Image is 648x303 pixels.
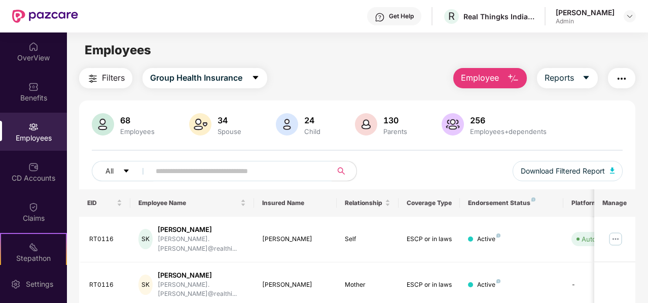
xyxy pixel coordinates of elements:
div: Platform Status [571,199,627,207]
div: RT0116 [89,280,123,290]
span: Employee Name [138,199,238,207]
button: Download Filtered Report [513,161,623,181]
img: svg+xml;base64,PHN2ZyB4bWxucz0iaHR0cDovL3d3dy53My5vcmcvMjAwMC9zdmciIHdpZHRoPSIyMSIgaGVpZ2h0PSIyMC... [28,242,39,252]
th: Relationship [337,189,399,217]
img: manageButton [607,231,624,247]
span: Employee [461,72,499,84]
div: Auto Verified [582,234,622,244]
div: [PERSON_NAME] [556,8,615,17]
img: svg+xml;base64,PHN2ZyBpZD0iU2V0dGluZy0yMHgyMCIgeG1sbnM9Imh0dHA6Ly93d3cudzMub3JnLzIwMDAvc3ZnIiB3aW... [11,279,21,289]
span: caret-down [123,167,130,176]
div: Active [477,234,500,244]
button: Group Health Insurancecaret-down [142,68,267,88]
div: Real Thingks India Private Limited [463,12,534,21]
img: svg+xml;base64,PHN2ZyBpZD0iQ2xhaW0iIHhtbG5zPSJodHRwOi8vd3d3LnczLm9yZy8yMDAwL3N2ZyIgd2lkdGg9IjIwIi... [28,202,39,212]
img: svg+xml;base64,PHN2ZyBpZD0iQmVuZWZpdHMiIHhtbG5zPSJodHRwOi8vd3d3LnczLm9yZy8yMDAwL3N2ZyIgd2lkdGg9Ij... [28,82,39,92]
th: Manage [594,189,635,217]
img: svg+xml;base64,PHN2ZyB4bWxucz0iaHR0cDovL3d3dy53My5vcmcvMjAwMC9zdmciIHdpZHRoPSIyNCIgaGVpZ2h0PSIyNC... [616,73,628,85]
span: search [332,167,351,175]
div: Admin [556,17,615,25]
th: Employee Name [130,189,254,217]
div: Active [477,280,500,290]
img: svg+xml;base64,PHN2ZyB4bWxucz0iaHR0cDovL3d3dy53My5vcmcvMjAwMC9zdmciIHdpZHRoPSI4IiBoZWlnaHQ9IjgiIH... [531,197,535,201]
img: svg+xml;base64,PHN2ZyBpZD0iRW1wbG95ZWVzIiB4bWxucz0iaHR0cDovL3d3dy53My5vcmcvMjAwMC9zdmciIHdpZHRoPS... [28,122,39,132]
span: caret-down [582,74,590,83]
span: R [448,10,455,22]
div: Get Help [389,12,414,20]
img: svg+xml;base64,PHN2ZyB4bWxucz0iaHR0cDovL3d3dy53My5vcmcvMjAwMC9zdmciIHhtbG5zOnhsaW5rPSJodHRwOi8vd3... [610,167,615,174]
img: svg+xml;base64,PHN2ZyBpZD0iSGVscC0zMngzMiIgeG1sbnM9Imh0dHA6Ly93d3cudzMub3JnLzIwMDAvc3ZnIiB3aWR0aD... [375,12,385,22]
div: Settings [23,279,56,289]
div: Self [345,234,390,244]
img: svg+xml;base64,PHN2ZyB4bWxucz0iaHR0cDovL3d3dy53My5vcmcvMjAwMC9zdmciIHhtbG5zOnhsaW5rPSJodHRwOi8vd3... [92,113,114,136]
img: svg+xml;base64,PHN2ZyB4bWxucz0iaHR0cDovL3d3dy53My5vcmcvMjAwMC9zdmciIHhtbG5zOnhsaW5rPSJodHRwOi8vd3... [276,113,298,136]
div: 34 [215,115,243,125]
span: Group Health Insurance [150,72,242,84]
div: Mother [345,280,390,290]
span: Filters [102,72,125,84]
span: Employees [85,43,151,57]
img: svg+xml;base64,PHN2ZyB4bWxucz0iaHR0cDovL3d3dy53My5vcmcvMjAwMC9zdmciIHhtbG5zOnhsaW5rPSJodHRwOi8vd3... [189,113,211,136]
img: svg+xml;base64,PHN2ZyB4bWxucz0iaHR0cDovL3d3dy53My5vcmcvMjAwMC9zdmciIHhtbG5zOnhsaW5rPSJodHRwOi8vd3... [355,113,377,136]
th: Coverage Type [399,189,460,217]
div: Spouse [215,127,243,136]
span: Relationship [345,199,383,207]
th: Insured Name [254,189,337,217]
div: [PERSON_NAME] [262,234,329,244]
div: Parents [381,127,409,136]
button: Employee [453,68,527,88]
img: svg+xml;base64,PHN2ZyB4bWxucz0iaHR0cDovL3d3dy53My5vcmcvMjAwMC9zdmciIHhtbG5zOnhsaW5rPSJodHRwOi8vd3... [442,113,464,136]
img: svg+xml;base64,PHN2ZyBpZD0iQ0RfQWNjb3VudHMiIGRhdGEtbmFtZT0iQ0QgQWNjb3VudHMiIHhtbG5zPSJodHRwOi8vd3... [28,162,39,172]
div: SK [138,275,152,295]
span: EID [87,199,115,207]
button: Allcaret-down [92,161,154,181]
div: Endorsement Status [468,199,555,207]
button: Filters [79,68,132,88]
img: svg+xml;base64,PHN2ZyB4bWxucz0iaHR0cDovL3d3dy53My5vcmcvMjAwMC9zdmciIHdpZHRoPSI4IiBoZWlnaHQ9IjgiIH... [496,233,500,238]
span: Reports [545,72,574,84]
div: 130 [381,115,409,125]
span: All [105,165,114,177]
div: ESCP or in laws [407,234,452,244]
div: [PERSON_NAME].[PERSON_NAME]@realthi... [158,234,246,254]
div: [PERSON_NAME] [158,225,246,234]
div: SK [138,229,152,249]
th: EID [79,189,131,217]
div: RT0116 [89,234,123,244]
img: New Pazcare Logo [12,10,78,23]
button: search [332,161,357,181]
img: svg+xml;base64,PHN2ZyB4bWxucz0iaHR0cDovL3d3dy53My5vcmcvMjAwMC9zdmciIHdpZHRoPSIyNCIgaGVpZ2h0PSIyNC... [87,73,99,85]
img: svg+xml;base64,PHN2ZyB4bWxucz0iaHR0cDovL3d3dy53My5vcmcvMjAwMC9zdmciIHdpZHRoPSI4IiBoZWlnaHQ9IjgiIH... [496,279,500,283]
div: [PERSON_NAME] [158,271,246,280]
div: Employees+dependents [468,127,549,136]
div: 24 [302,115,322,125]
div: Employees [118,127,157,136]
div: 68 [118,115,157,125]
span: Download Filtered Report [521,165,605,177]
div: 256 [468,115,549,125]
div: Stepathon [1,253,66,263]
div: [PERSON_NAME] [262,280,329,290]
img: svg+xml;base64,PHN2ZyBpZD0iSG9tZSIgeG1sbnM9Imh0dHA6Ly93d3cudzMub3JnLzIwMDAvc3ZnIiB3aWR0aD0iMjAiIG... [28,42,39,52]
div: ESCP or in laws [407,280,452,290]
div: Child [302,127,322,136]
button: Reportscaret-down [537,68,598,88]
img: svg+xml;base64,PHN2ZyB4bWxucz0iaHR0cDovL3d3dy53My5vcmcvMjAwMC9zdmciIHhtbG5zOnhsaW5rPSJodHRwOi8vd3... [507,73,519,85]
div: [PERSON_NAME].[PERSON_NAME]@realthi... [158,280,246,299]
img: svg+xml;base64,PHN2ZyBpZD0iRHJvcGRvd24tMzJ4MzIiIHhtbG5zPSJodHRwOi8vd3d3LnczLm9yZy8yMDAwL3N2ZyIgd2... [626,12,634,20]
span: caret-down [251,74,260,83]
